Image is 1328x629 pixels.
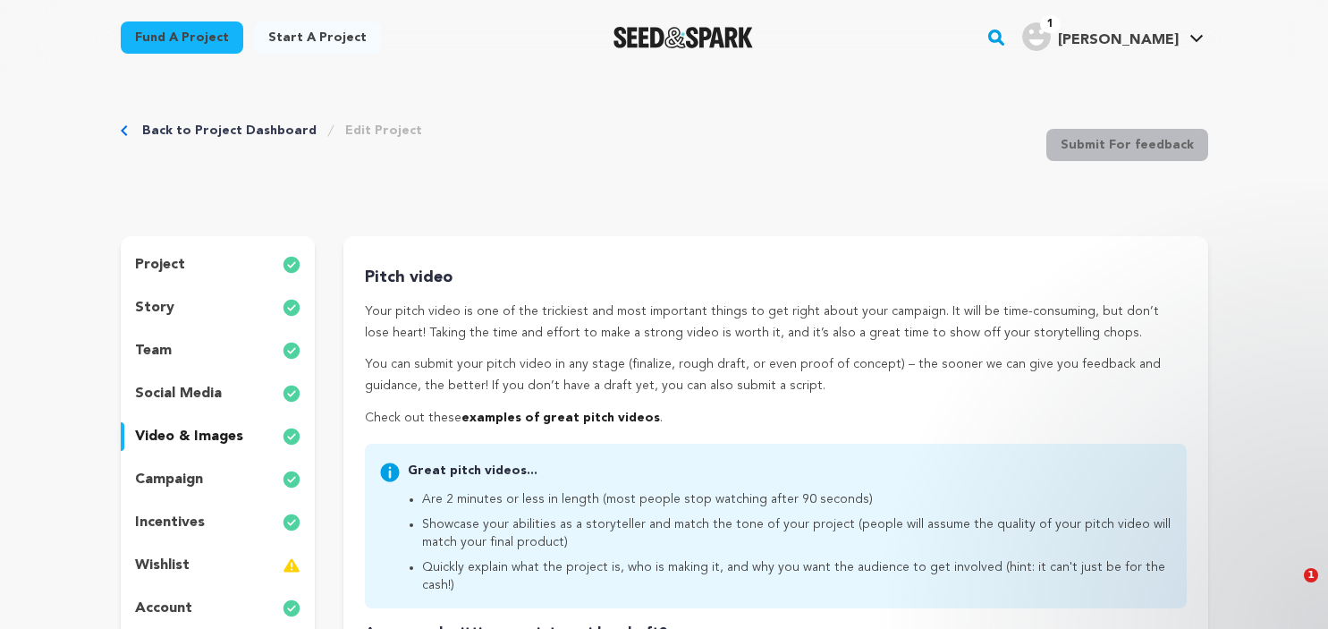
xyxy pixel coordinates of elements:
[283,297,300,319] img: check-circle-full.svg
[422,490,1172,508] li: Are 2 minutes or less in length (most people stop watching after 90 seconds)
[365,354,1186,397] p: You can submit your pitch video in any stage (finalize, rough draft, or even proof of concept) – ...
[1267,568,1310,611] iframe: Intercom live chat
[121,551,316,580] button: wishlist
[345,122,422,140] a: Edit Project
[283,469,300,490] img: check-circle-full.svg
[283,254,300,276] img: check-circle-full.svg
[121,508,316,537] button: incentives
[1022,22,1051,51] img: user.png
[365,265,1186,291] p: Pitch video
[142,122,317,140] a: Back to Project Dashboard
[121,251,316,279] button: project
[1046,129,1208,161] button: Submit For feedback
[121,293,316,322] button: story
[135,598,192,619] p: account
[613,27,754,48] img: Seed&Spark Logo Dark Mode
[121,122,422,140] div: Breadcrumb
[121,422,316,451] button: video & images
[283,383,300,404] img: check-circle-full.svg
[135,512,205,533] p: incentives
[365,302,1186,344] p: Your pitch video is one of the trickiest and most important things to get right about your campai...
[1019,19,1207,51] a: Olivia Dal P.'s Profile
[1304,568,1318,582] span: 1
[121,594,316,623] button: account
[121,21,243,54] a: Fund a project
[135,254,185,276] p: project
[135,383,222,404] p: social media
[135,469,203,490] p: campaign
[365,408,1186,429] p: Check out these .
[1019,19,1207,56] span: Olivia Dal P.'s Profile
[283,426,300,447] img: check-circle-full.svg
[135,297,174,319] p: story
[283,598,300,619] img: check-circle-full.svg
[283,512,300,533] img: check-circle-full.svg
[283,555,300,576] img: warning-full.svg
[135,555,190,576] p: wishlist
[422,515,1172,551] li: Showcase your abilities as a storyteller and match the tone of your project (people will assume t...
[1058,33,1179,47] span: [PERSON_NAME]
[422,558,1172,594] li: Quickly explain what the project is, who is making it, and why you want the audience to get invol...
[135,426,243,447] p: video & images
[461,412,660,424] a: examples of great pitch videos
[283,340,300,361] img: check-circle-full.svg
[613,27,754,48] a: Seed&Spark Homepage
[121,379,316,408] button: social media
[408,462,1172,480] p: Great pitch videos...
[135,340,172,361] p: team
[121,336,316,365] button: team
[121,465,316,494] button: campaign
[254,21,381,54] a: Start a project
[1040,15,1061,33] span: 1
[1022,22,1179,51] div: Olivia Dal P.'s Profile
